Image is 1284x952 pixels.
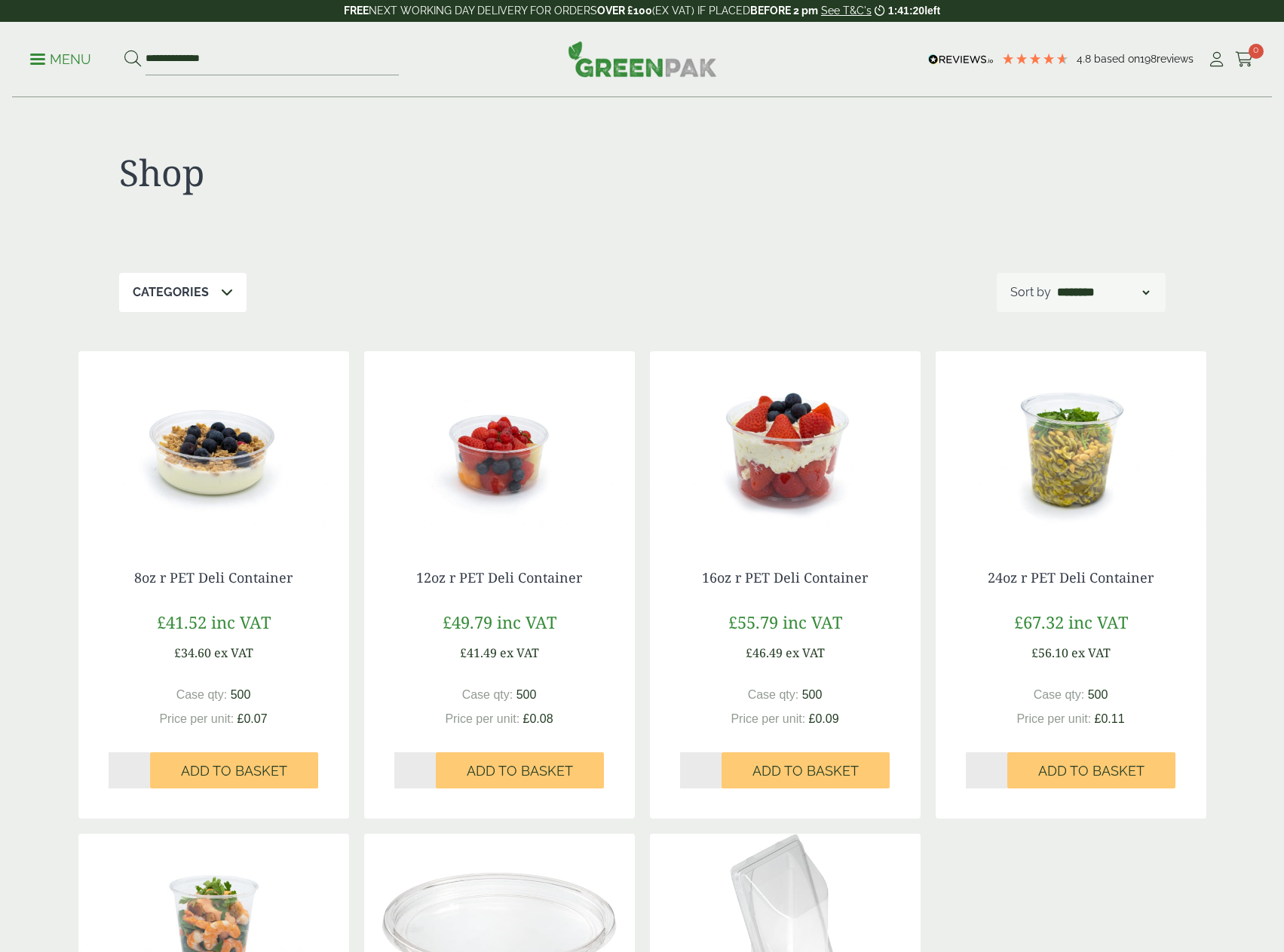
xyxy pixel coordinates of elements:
[924,5,940,17] span: left
[728,611,778,633] span: £55.79
[460,644,497,661] span: £41.49
[1207,52,1226,67] i: My Account
[1140,53,1157,65] span: 198
[1016,712,1091,725] span: Price per unit:
[30,51,91,66] a: Menu
[159,712,234,725] span: Price per unit:
[783,611,842,633] span: inc VAT
[746,644,783,661] span: £46.49
[443,611,492,633] span: £49.79
[802,688,823,701] span: 500
[821,5,872,17] a: See T&C's
[568,41,717,77] img: GreenPak Supplies
[988,568,1154,586] a: 24oz r PET Deli Container
[119,151,642,194] h1: Shop
[231,688,251,701] span: 500
[1094,53,1140,65] span: Based on
[344,5,369,17] strong: FREE
[150,752,318,788] button: Add to Basket
[467,763,573,779] span: Add to Basket
[1054,283,1152,302] select: Shop order
[416,568,582,586] a: 12oz r PET Deli Container
[748,688,799,701] span: Case qty:
[211,611,271,633] span: inc VAT
[888,5,924,17] span: 1:41:20
[1088,688,1108,701] span: 500
[1249,44,1264,59] span: 0
[722,752,890,788] button: Add to Basket
[1077,53,1094,65] span: 4.8
[181,763,287,779] span: Add to Basket
[1001,52,1069,66] div: 4.79 Stars
[1007,752,1175,788] button: Add to Basket
[928,54,994,65] img: REVIEWS.io
[786,644,825,661] span: ex VAT
[30,51,91,69] p: Menu
[731,712,805,725] span: Price per unit:
[936,351,1206,540] img: 24oz r PET Deli Container with Pesto Pasta (Large)
[157,611,207,633] span: £41.52
[1071,644,1111,661] span: ex VAT
[133,283,209,302] p: Categories
[1010,283,1051,302] p: Sort by
[752,763,859,779] span: Add to Basket
[523,712,553,725] span: £0.08
[1031,644,1068,661] span: £56.10
[1034,688,1085,701] span: Case qty:
[597,5,652,17] strong: OVER £100
[500,644,539,661] span: ex VAT
[750,5,818,17] strong: BEFORE 2 pm
[436,752,604,788] button: Add to Basket
[1014,611,1064,633] span: £67.32
[1038,763,1145,779] span: Add to Basket
[809,712,839,725] span: £0.09
[78,351,349,540] img: 8oz r PET Deli Container with Musli (Large)
[1157,53,1194,65] span: reviews
[445,712,519,725] span: Price per unit:
[1235,52,1254,67] i: Cart
[214,644,253,661] span: ex VAT
[1068,611,1128,633] span: inc VAT
[176,688,228,701] span: Case qty:
[237,712,268,725] span: £0.07
[174,644,211,661] span: £34.60
[1235,48,1254,71] a: 0
[702,568,868,586] a: 16oz r PET Deli Container
[1095,712,1125,725] span: £0.11
[497,611,556,633] span: inc VAT
[364,351,635,540] img: 12oz r PET Deli Contaoner with fruit salad (Large)
[462,688,513,701] span: Case qty:
[134,568,293,586] a: 8oz r PET Deli Container
[516,688,537,701] span: 500
[650,351,921,540] img: 16oz r PET Deli Container with Strawberries and Cream (Large)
